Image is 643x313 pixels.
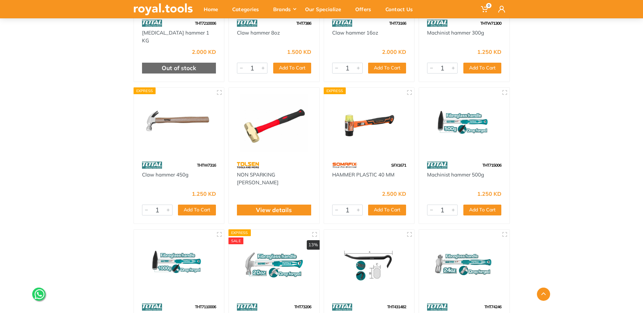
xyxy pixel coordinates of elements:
[256,206,292,214] a: View details
[477,49,501,55] div: 1.250 KD
[486,3,491,8] span: 0
[477,191,501,196] div: 1.250 KD
[425,236,503,294] img: Royal Tools - Ball pein hammer 24oz
[368,205,406,215] button: Add To Cart
[332,159,358,171] img: 60.webp
[391,163,406,168] span: SFX1671
[134,3,193,15] img: royal.tools Logo
[142,301,162,313] img: 86.webp
[382,49,406,55] div: 2.000 KD
[228,229,251,236] div: Express
[427,17,447,29] img: 86.webp
[197,163,216,168] span: THTW7316
[237,17,257,29] img: 86.webp
[368,63,406,74] button: Add To Cart
[484,304,501,309] span: THT74246
[330,236,408,294] img: Royal Tools - Wrecking Bar 48
[142,63,216,74] div: Out of stock
[425,94,503,152] img: Royal Tools - Machinist hammer 500g
[142,159,162,171] img: 86.webp
[142,171,188,178] a: Claw hammer 450g
[382,191,406,196] div: 2.500 KD
[332,301,353,313] img: 86.webp
[332,29,378,36] a: Claw hammer 16oz
[237,159,259,171] img: 64.webp
[350,2,381,16] div: Offers
[237,171,279,186] a: NON SPARKING [PERSON_NAME]
[427,301,447,313] img: 86.webp
[427,29,484,36] a: Machinist hammer 300g
[273,63,311,74] button: Add To Cart
[192,49,216,55] div: 2.000 KD
[235,236,313,294] img: Royal Tools - Claw hammer 560g/20Oz
[142,17,162,29] img: 86.webp
[387,304,406,309] span: THT431482
[140,94,218,152] img: Royal Tools - Claw hammer 450g
[195,304,216,309] span: THT7110006
[332,17,353,29] img: 86.webp
[195,21,216,26] span: THT7210006
[427,159,447,171] img: 86.webp
[463,63,501,74] button: Add To Cart
[237,301,257,313] img: 86.webp
[199,2,227,16] div: Home
[192,191,216,196] div: 1.250 KD
[480,21,501,26] span: THTW71300
[134,87,156,94] div: Express
[300,2,350,16] div: Our Specialize
[268,2,300,16] div: Brands
[482,163,501,168] span: THT715006
[389,21,406,26] span: THT73166
[332,171,395,178] a: HAMMER PLASTIC 40 MM
[296,21,311,26] span: THT7386
[237,29,280,36] a: Claw hammer 8oz
[381,2,422,16] div: Contact Us
[142,29,209,44] a: [MEDICAL_DATA] hammer 1 KG
[294,304,311,309] span: THT73206
[227,2,268,16] div: Categories
[287,49,311,55] div: 1.500 KD
[178,205,216,215] button: Add To Cart
[324,87,346,94] div: Express
[235,94,313,152] img: Royal Tools - NON SPARKING SLEDGE HAMMER
[228,237,243,244] div: SALE
[463,205,501,215] button: Add To Cart
[330,94,408,152] img: Royal Tools - HAMMER PLASTIC 40 MM
[140,236,218,294] img: Royal Tools - Machinist hammer 1000g
[427,171,484,178] a: Machinist hammer 500g
[307,240,320,250] div: 13%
